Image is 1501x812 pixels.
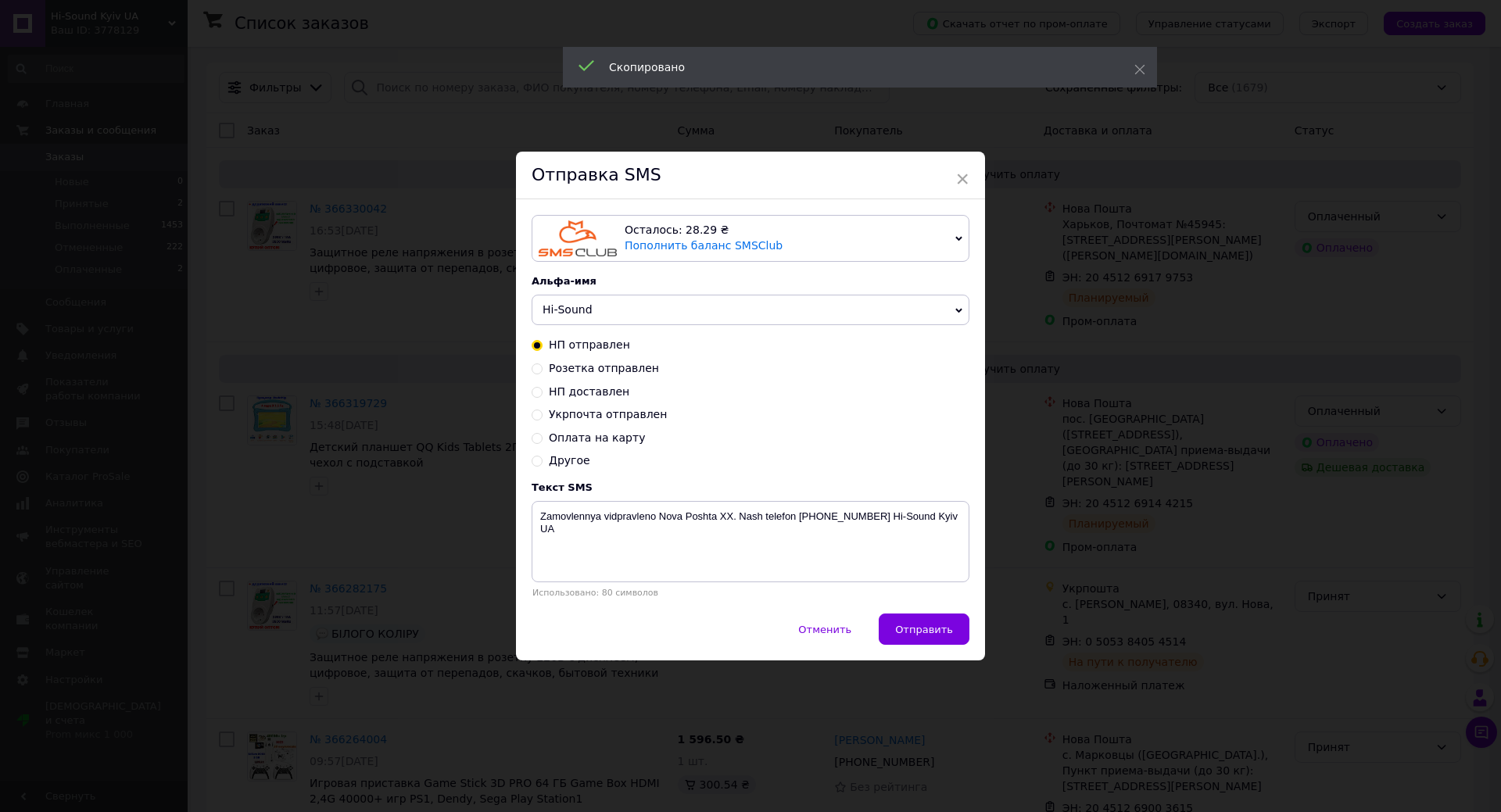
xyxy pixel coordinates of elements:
[532,588,969,598] div: Использовано: 80 символов
[625,239,783,252] a: Пополнить баланс SMSClub
[782,613,868,645] button: Отменить
[609,59,1095,75] div: Скопировано
[798,624,851,635] span: Отменить
[543,303,593,316] span: Hi-Sound
[955,166,969,192] span: ×
[516,152,985,199] div: Отправка SMS
[549,408,667,420] span: Укрпочта отправлен
[549,385,629,398] span: НП доставлен
[895,624,953,635] span: Отправить
[532,275,596,287] span: Альфа-имя
[549,362,659,374] span: Розетка отправлен
[625,223,949,238] div: Осталось: 28.29 ₴
[879,613,969,645] button: Отправить
[549,338,630,351] span: НП отправлен
[549,454,590,467] span: Другое
[532,501,969,582] textarea: Zamovlennya vidpravleno Nova Poshta XX. Nash telefon [PHONE_NUMBER] Hi-Sound Kyiv UA
[549,431,645,444] span: Оплата на карту
[532,481,969,493] div: Текст SMS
